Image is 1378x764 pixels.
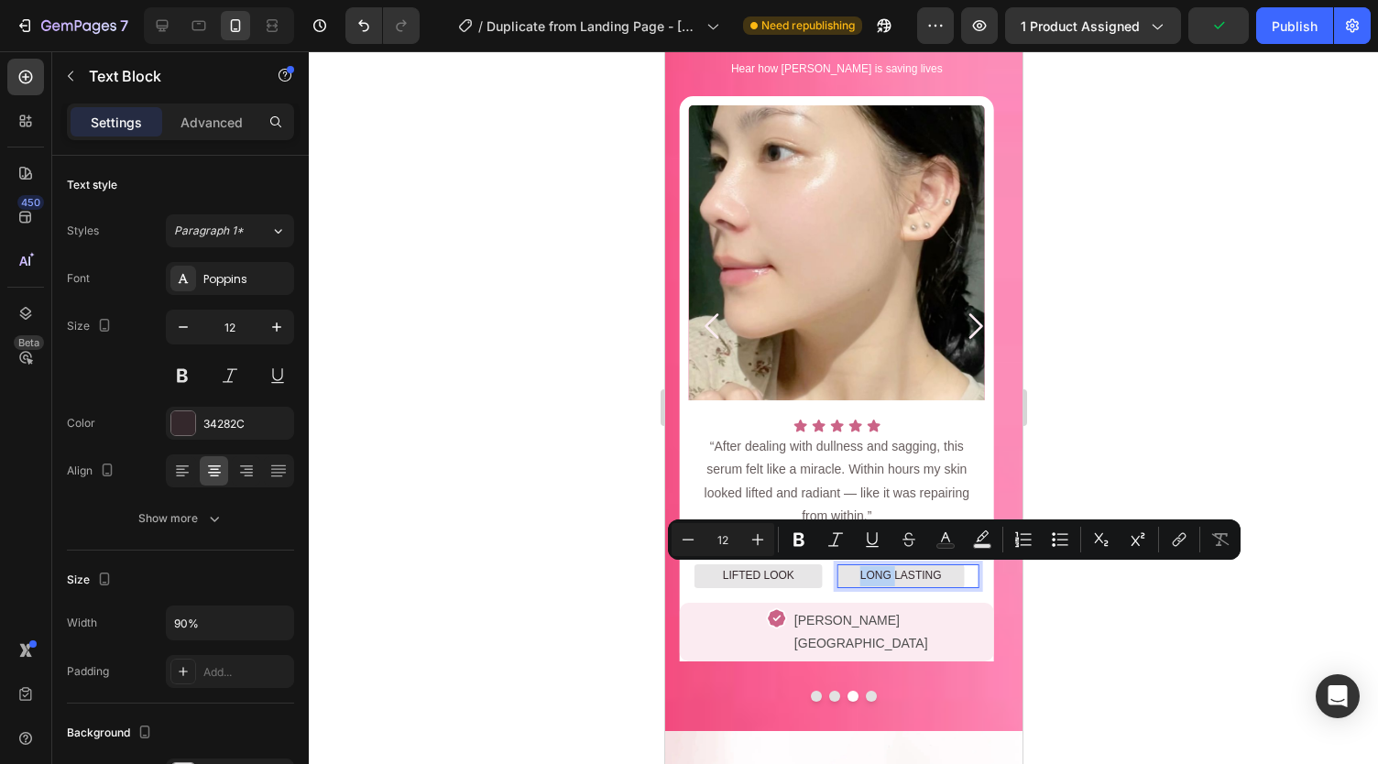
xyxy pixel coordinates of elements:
[138,509,224,528] div: Show more
[1256,7,1333,44] button: Publish
[761,17,855,34] span: Need republishing
[7,7,137,44] button: 7
[203,271,290,288] div: Poppins
[67,568,115,593] div: Size
[1005,7,1181,44] button: 1 product assigned
[668,519,1241,560] div: Editor contextual toolbar
[67,615,97,631] div: Width
[120,15,128,37] p: 7
[166,214,294,247] button: Paragraph 1*
[14,335,44,350] div: Beta
[67,223,99,239] div: Styles
[67,270,90,287] div: Font
[203,664,290,681] div: Add...
[67,502,294,535] button: Show more
[67,663,109,680] div: Padding
[67,177,117,193] div: Text style
[67,721,156,746] div: Background
[478,16,483,36] span: /
[203,416,290,432] div: 34282C
[91,113,142,132] p: Settings
[174,223,244,239] span: Paragraph 1*
[89,65,245,87] p: Text Block
[17,195,44,210] div: 450
[1316,674,1360,718] div: Open Intercom Messenger
[167,606,293,639] input: Auto
[1021,16,1140,36] span: 1 product assigned
[2,711,355,723] p: IT'S TIME TO
[180,113,243,132] p: Advanced
[345,7,420,44] div: Undo/Redo
[67,415,95,431] div: Color
[1272,16,1318,36] div: Publish
[67,459,118,484] div: Align
[487,16,699,36] span: Duplicate from Landing Page - [DATE] 18:05:46
[665,51,1023,764] iframe: Design area
[67,314,115,339] div: Size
